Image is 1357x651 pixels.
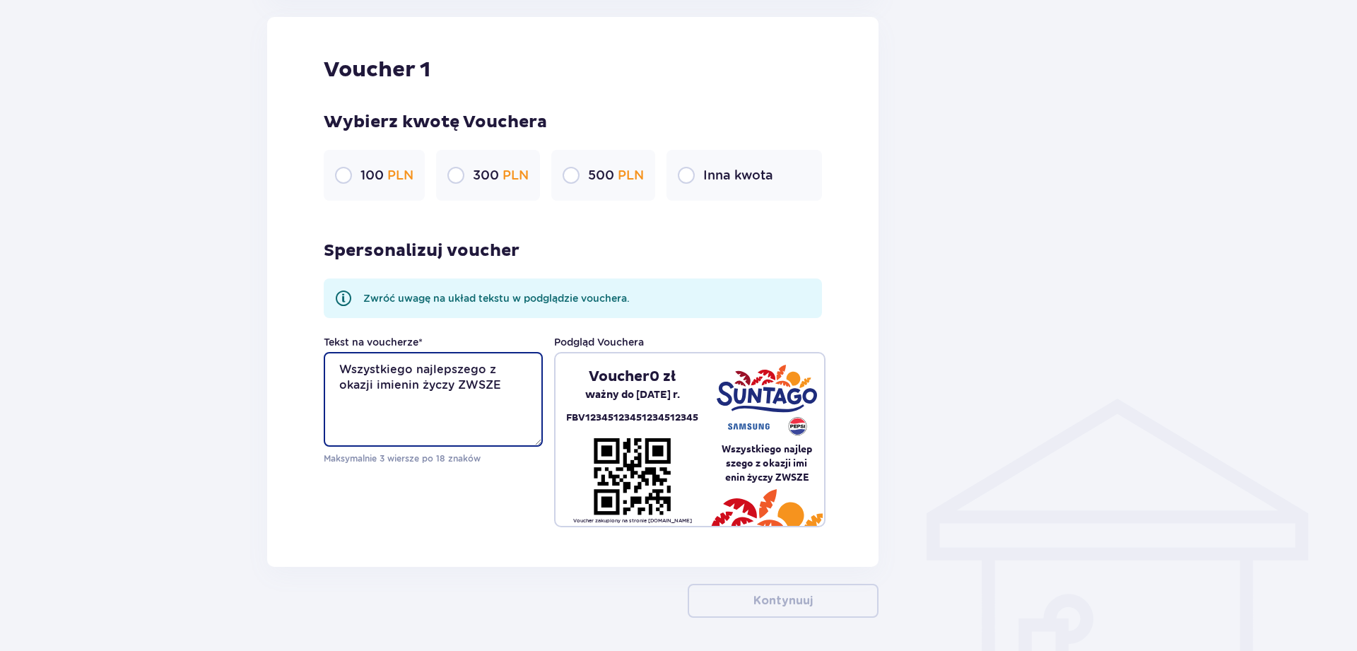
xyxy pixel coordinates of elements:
img: Suntago - Samsung - Pepsi [717,365,817,435]
span: PLN [387,168,413,182]
p: Wybierz kwotę Vouchera [324,112,822,133]
p: Voucher zakupiony na stronie [DOMAIN_NAME] [573,517,692,524]
p: Zwróć uwagę na układ tekstu w podglądzie vouchera. [363,291,630,305]
p: FBV12345123451234512345 [566,410,698,426]
p: Voucher 0 zł [589,368,676,386]
textarea: Wszystkiego najlepszego z okazji imienin życzy ZWSZE [324,352,543,447]
p: 100 [360,167,413,184]
button: Kontynuuj [688,584,879,618]
pre: Wszystkiego najlep szego z okazji imi enin życzy ZWSZE [709,442,824,484]
label: Tekst na voucherze * [324,335,423,349]
p: 500 [588,167,644,184]
p: Inna kwota [703,167,773,184]
p: ważny do [DATE] r. [585,386,680,404]
p: Podgląd Vouchera [554,335,644,349]
p: Voucher 1 [324,57,430,83]
span: PLN [618,168,644,182]
p: Kontynuuj [753,593,813,609]
span: PLN [503,168,529,182]
p: 300 [473,167,529,184]
p: Maksymalnie 3 wiersze po 18 znaków [324,452,543,465]
p: Spersonalizuj voucher [324,240,519,262]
